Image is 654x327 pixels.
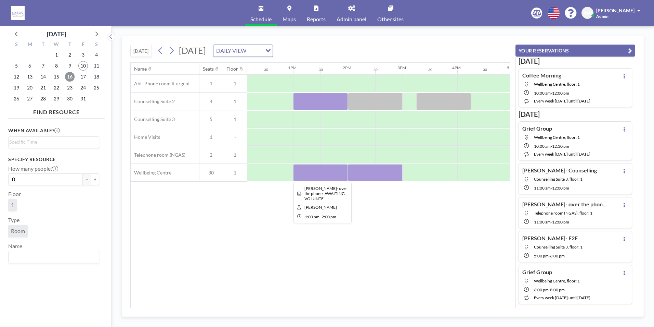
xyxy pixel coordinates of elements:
[534,82,580,87] span: Wellbeing Centre, floor: 1
[12,61,21,71] span: Sunday, October 5, 2025
[78,94,88,104] span: Friday, October 31, 2025
[452,65,461,70] div: 4PM
[78,50,88,60] span: Friday, October 3, 2025
[522,72,561,79] h4: Coffee Morning
[522,269,552,276] h4: Grief Group
[213,45,273,57] div: Search for option
[534,135,580,140] span: Wellbeing Centre, floor: 1
[223,116,247,122] span: 1
[264,68,268,72] div: 30
[90,40,103,49] div: S
[9,137,99,147] div: Search for option
[10,40,23,49] div: S
[131,98,175,105] span: Counselling Suite 2
[11,6,25,20] img: organization-logo
[131,170,171,176] span: Wellbeing Centre
[522,125,552,132] h4: Grief Group
[552,219,569,225] span: 12:00 PM
[199,116,223,122] span: 5
[534,219,551,225] span: 11:00 AM
[226,66,238,72] div: Floor
[534,90,551,96] span: 10:00 AM
[25,94,35,104] span: Monday, October 27, 2025
[483,68,487,72] div: 30
[65,83,75,93] span: Thursday, October 23, 2025
[215,46,248,55] span: DAILY VIEW
[250,16,272,22] span: Schedule
[52,83,61,93] span: Wednesday, October 22, 2025
[534,210,592,216] span: Telephone room (NGAS), floor: 1
[248,46,261,55] input: Search for option
[11,202,14,208] span: 1
[515,45,635,57] button: YOUR RESERVATIONS
[534,185,551,191] span: 11:00 AM
[199,170,223,176] span: 30
[8,191,21,197] label: Floor
[37,40,50,49] div: T
[8,165,58,172] label: How many people?
[12,72,21,82] span: Sunday, October 12, 2025
[38,94,48,104] span: Tuesday, October 28, 2025
[223,98,247,105] span: 1
[199,134,223,140] span: 1
[550,253,565,258] span: 6:00 PM
[522,235,578,242] h4: [PERSON_NAME]- F2F
[83,173,91,185] button: -
[38,72,48,82] span: Tuesday, October 14, 2025
[78,83,88,93] span: Friday, October 24, 2025
[8,217,19,223] label: Type
[551,185,552,191] span: -
[76,40,90,49] div: F
[551,219,552,225] span: -
[179,45,206,56] span: [DATE]
[550,287,565,292] span: 8:00 PM
[519,57,632,65] h3: [DATE]
[305,214,319,219] span: 1:00 PM
[428,68,432,72] div: 30
[25,83,35,93] span: Monday, October 20, 2025
[304,186,347,201] span: Elaine- over the phone- AWAITING VOLUNTEER
[11,228,25,234] span: Room
[9,251,99,263] div: Search for option
[92,61,101,71] span: Saturday, October 11, 2025
[551,90,552,96] span: -
[78,61,88,71] span: Friday, October 10, 2025
[552,90,569,96] span: 12:00 PM
[8,156,99,162] h3: Specify resource
[52,50,61,60] span: Wednesday, October 1, 2025
[63,40,76,49] div: T
[50,40,63,49] div: W
[25,61,35,71] span: Monday, October 6, 2025
[52,94,61,104] span: Wednesday, October 29, 2025
[65,94,75,104] span: Thursday, October 30, 2025
[343,65,351,70] div: 2PM
[131,116,175,122] span: Counselling Suite 3
[8,243,22,250] label: Name
[199,81,223,87] span: 1
[52,61,61,71] span: Wednesday, October 8, 2025
[131,152,185,158] span: Telephone room (NGAS)
[397,65,406,70] div: 3PM
[377,16,404,22] span: Other sites
[551,144,552,149] span: -
[288,65,297,70] div: 1PM
[307,16,326,22] span: Reports
[519,110,632,119] h3: [DATE]
[9,138,95,146] input: Search for option
[320,214,322,219] span: -
[507,65,515,70] div: 5PM
[549,253,550,258] span: -
[584,10,592,16] span: AW
[131,81,190,87] span: Abi- Phone room if urgent
[47,29,66,39] div: [DATE]
[223,170,247,176] span: 1
[9,253,95,262] input: Search for option
[596,8,635,13] span: [PERSON_NAME]
[549,287,550,292] span: -
[78,72,88,82] span: Friday, October 17, 2025
[534,244,583,250] span: Counselling Suite 3, floor: 1
[199,98,223,105] span: 4
[8,106,105,116] h4: FIND RESOURCE
[131,134,160,140] span: Home Visits
[534,98,590,104] span: every week [DATE] until [DATE]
